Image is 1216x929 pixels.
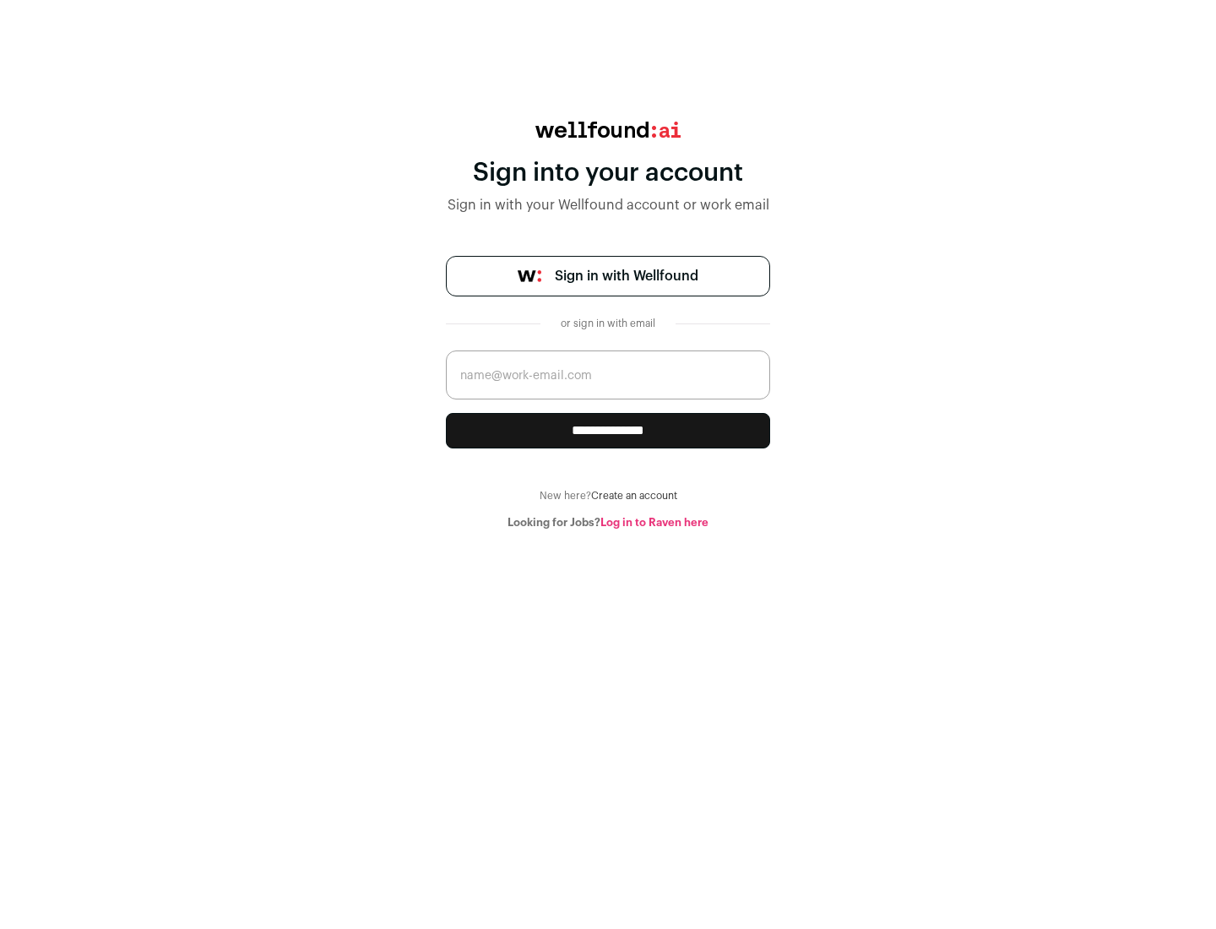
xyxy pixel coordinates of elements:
[446,350,770,399] input: name@work-email.com
[446,195,770,215] div: Sign in with your Wellfound account or work email
[518,270,541,282] img: wellfound-symbol-flush-black-fb3c872781a75f747ccb3a119075da62bfe97bd399995f84a933054e44a575c4.png
[591,491,677,501] a: Create an account
[535,122,681,138] img: wellfound:ai
[446,489,770,503] div: New here?
[446,256,770,296] a: Sign in with Wellfound
[446,516,770,530] div: Looking for Jobs?
[446,158,770,188] div: Sign into your account
[555,266,698,286] span: Sign in with Wellfound
[554,317,662,330] div: or sign in with email
[600,517,708,528] a: Log in to Raven here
